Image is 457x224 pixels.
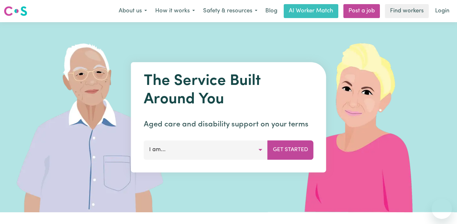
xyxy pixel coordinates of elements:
[343,4,380,18] a: Post a job
[4,4,27,18] a: Careseekers logo
[199,4,262,18] button: Safety & resources
[385,4,429,18] a: Find workers
[432,199,452,219] iframe: Button to launch messaging window
[262,4,281,18] a: Blog
[144,140,268,159] button: I am...
[115,4,151,18] button: About us
[284,4,338,18] a: AI Worker Match
[268,140,314,159] button: Get Started
[431,4,453,18] a: Login
[144,119,314,130] p: Aged care and disability support on your terms
[151,4,199,18] button: How it works
[144,72,314,109] h1: The Service Built Around You
[4,5,27,17] img: Careseekers logo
